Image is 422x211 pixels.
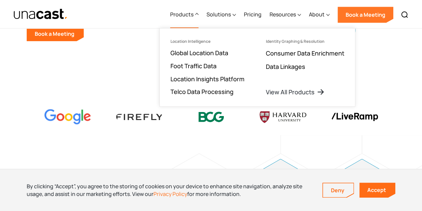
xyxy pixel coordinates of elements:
img: liveramp logo [331,113,378,121]
a: Pricing [244,1,262,28]
nav: Products [159,28,355,107]
img: Firefly Advertising logo [116,114,163,120]
img: Harvard U logo [260,109,306,125]
div: Solutions [206,10,231,18]
a: home [13,8,68,20]
img: BCG logo [188,107,235,126]
div: Resources [270,1,301,28]
a: Foot Traffic Data [170,62,217,70]
a: View All Products [266,88,325,96]
a: Location Insights Platform [170,75,245,83]
div: By clicking “Accept”, you agree to the storing of cookies on your device to enhance site navigati... [27,183,312,198]
a: Book a Meeting [338,7,393,23]
a: Data Linkages [266,63,305,71]
a: Global Location Data [170,49,228,57]
div: Location Intelligence [170,39,210,44]
a: Telco Data Processing [170,88,234,96]
div: Products [170,10,193,18]
a: Deny [323,183,354,197]
div: About [309,1,330,28]
img: Unacast text logo [13,8,68,20]
div: About [309,10,325,18]
a: Privacy Policy [153,190,187,198]
div: Identity Graphing & Resolution [266,39,325,44]
div: Resources [270,10,296,18]
div: Products [170,1,198,28]
img: Search icon [401,11,409,19]
a: Book a Meeting [27,26,84,41]
a: Consumer Data Enrichment [266,49,344,57]
div: Solutions [206,1,236,28]
img: Google logo Color [44,109,91,125]
a: Accept [359,183,395,198]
